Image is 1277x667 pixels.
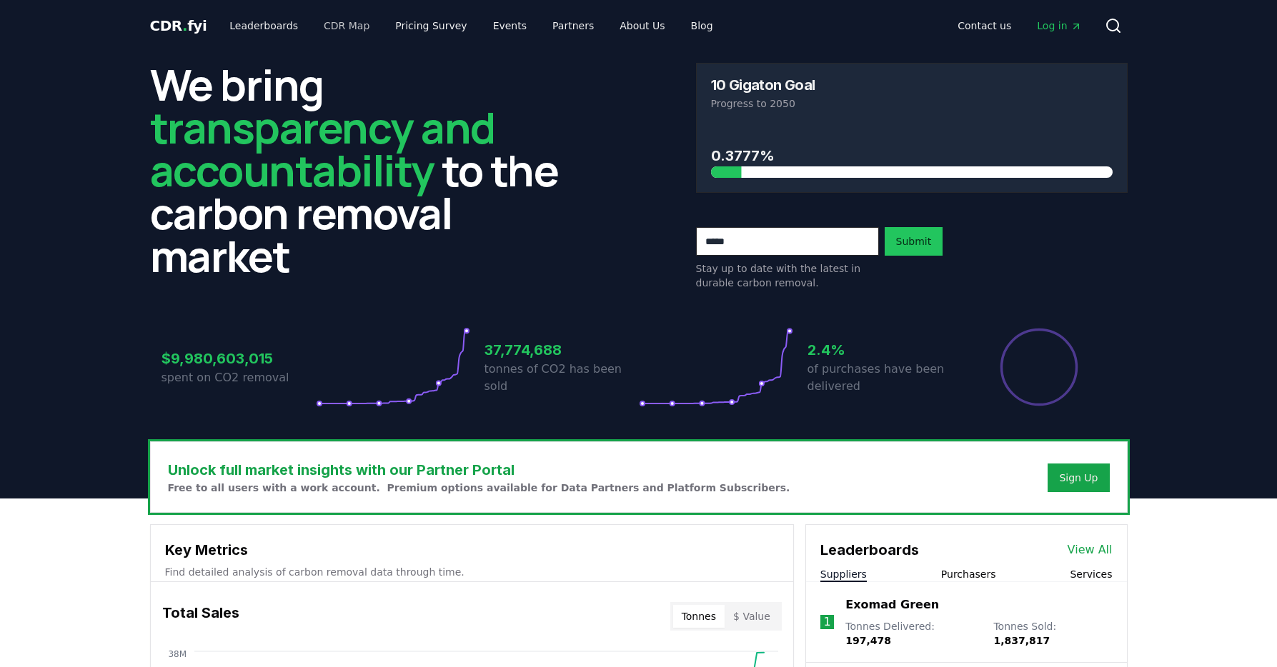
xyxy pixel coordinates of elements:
[165,539,779,561] h3: Key Metrics
[218,13,724,39] nav: Main
[485,361,639,395] p: tonnes of CO2 has been sold
[168,459,790,481] h3: Unlock full market insights with our Partner Portal
[608,13,676,39] a: About Us
[673,605,725,628] button: Tonnes
[820,567,867,581] button: Suppliers
[150,17,207,34] span: CDR fyi
[182,17,187,34] span: .
[1068,541,1113,558] a: View All
[808,339,962,361] h3: 2.4%
[482,13,538,39] a: Events
[541,13,605,39] a: Partners
[162,602,239,631] h3: Total Sales
[162,369,316,386] p: spent on CO2 removal
[680,13,725,39] a: Blog
[384,13,478,39] a: Pricing Survey
[312,13,381,39] a: CDR Map
[808,361,962,395] p: of purchases have been delivered
[1070,567,1112,581] button: Services
[485,339,639,361] h3: 37,774,688
[162,348,316,369] h3: $9,980,603,015
[165,565,779,579] p: Find detailed analysis of carbon removal data through time.
[1059,471,1098,485] a: Sign Up
[845,619,979,648] p: Tonnes Delivered :
[941,567,996,581] button: Purchasers
[946,13,1023,39] a: Contact us
[150,16,207,36] a: CDR.fyi
[993,619,1112,648] p: Tonnes Sold :
[168,649,187,659] tspan: 38M
[1037,19,1081,33] span: Log in
[218,13,309,39] a: Leaderboards
[150,63,582,277] h2: We bring to the carbon removal market
[711,78,815,92] h3: 10 Gigaton Goal
[168,481,790,495] p: Free to all users with a work account. Premium options available for Data Partners and Platform S...
[993,635,1050,646] span: 1,837,817
[820,539,919,561] h3: Leaderboards
[150,98,495,199] span: transparency and accountability
[725,605,779,628] button: $ Value
[696,261,879,290] p: Stay up to date with the latest in durable carbon removal.
[1025,13,1093,39] a: Log in
[999,327,1079,407] div: Percentage of sales delivered
[845,596,939,613] a: Exomad Green
[711,145,1113,166] h3: 0.3777%
[845,635,891,646] span: 197,478
[1048,463,1109,492] button: Sign Up
[946,13,1093,39] nav: Main
[823,613,830,631] p: 1
[711,96,1113,111] p: Progress to 2050
[885,227,943,256] button: Submit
